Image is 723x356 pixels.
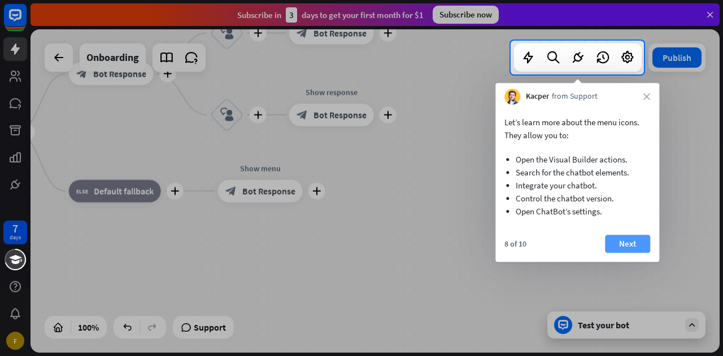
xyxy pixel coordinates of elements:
li: Open ChatBot’s settings. [516,205,639,218]
li: Control the chatbot version. [516,192,639,205]
span: from Support [552,91,598,103]
i: close [643,93,650,100]
li: Search for the chatbot elements. [516,166,639,179]
li: Open the Visual Builder actions. [516,153,639,166]
button: Next [605,235,650,253]
p: Let’s learn more about the menu icons. They allow you to: [504,116,650,142]
li: Integrate your chatbot. [516,179,639,192]
span: Kacper [526,91,549,103]
div: 8 of 10 [504,239,526,249]
button: Open LiveChat chat widget [9,5,43,38]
